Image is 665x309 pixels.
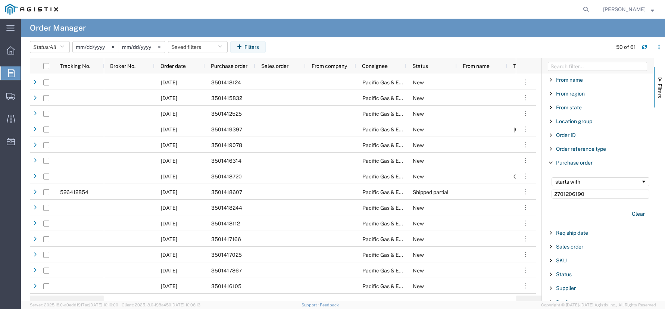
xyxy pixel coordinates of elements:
span: Pacific Gas & Electric Company [362,95,438,101]
span: New [413,174,424,180]
span: Pacific Gas & Electric Company [362,221,438,227]
span: 3501419078 [211,142,242,148]
span: 08/20/2025 [161,79,177,85]
span: From state [556,104,582,110]
button: Saved filters [168,41,228,53]
span: New [413,252,424,258]
span: Pacific Gas & Electric Company [362,189,438,195]
span: New [413,268,424,274]
span: New [413,236,424,242]
div: Filtering operator [552,177,649,186]
button: [PERSON_NAME] [603,5,655,14]
span: From region [556,91,585,97]
span: New [413,79,424,85]
input: Not set [119,41,165,53]
img: logo [5,4,58,15]
span: Sales order [556,244,583,250]
span: 07/10/2025 [161,111,177,117]
span: Order ID [556,132,576,138]
span: 3501418112 [211,221,240,227]
span: Nathan Hall [603,5,646,13]
div: 50 of 61 [616,43,636,51]
span: 08/04/2025 [161,95,177,101]
span: Client: 2025.18.0-198a450 [122,303,200,307]
button: Clear [627,208,649,220]
span: Filters [657,84,663,98]
span: [DATE] 10:06:13 [171,303,200,307]
span: 3501417166 [211,236,241,242]
span: 3501415832 [211,95,242,101]
div: starts with [555,179,641,185]
div: Filter List 27 Filters [542,74,654,301]
input: Filter Value [552,190,649,199]
span: Pacific Gas & Electric Company [362,205,438,211]
span: SKU [556,257,567,263]
span: 3501417025 [211,252,242,258]
span: Tracking No. [60,63,90,69]
span: Pacific Gas & Electric Company [362,127,438,132]
span: 08/25/2025 [161,189,177,195]
span: Req ship date [556,230,588,236]
span: Colusa Generating Station [513,174,577,180]
a: Support [302,303,320,307]
span: [DATE] 10:10:00 [89,303,118,307]
span: Pacific Gas & Electric Company [362,283,438,289]
span: 08/19/2025 [161,268,177,274]
span: New [413,158,424,164]
span: Pacific Gas & Electric Company [362,268,438,274]
span: 3501419397 [211,127,242,132]
span: Order reference type [556,146,606,152]
span: New [413,127,424,132]
span: New [413,111,424,117]
span: Pacific Gas & Electric Company [362,111,438,117]
span: 3501418720 [211,174,242,180]
span: 08/05/2025 [161,283,177,289]
span: 08/12/2025 [161,252,177,258]
span: Shipped partial [413,189,449,195]
input: Filter Columns Input [548,62,647,71]
span: 08/27/2025 [161,142,177,148]
span: 3501417867 [211,268,242,274]
span: New [413,142,424,148]
span: Pacific Gas & Electric Company [362,236,438,242]
span: To alias [556,299,574,305]
span: New [413,95,424,101]
span: Consignee [362,63,388,69]
span: 3501418244 [211,205,242,211]
span: 3501418124 [211,79,241,85]
span: 08/21/2025 [161,205,177,211]
span: Supplier [556,285,576,291]
span: Pacific Gas & Electric Company [362,158,438,164]
span: 08/13/2025 [161,236,177,242]
button: Status:All [30,41,70,53]
span: To name [513,63,533,69]
input: Not set [73,41,119,53]
h4: Order Manager [30,19,86,37]
span: 08/25/2025 [161,174,177,180]
span: Copyright © [DATE]-[DATE] Agistix Inc., All Rights Reserved [541,302,656,308]
span: Status [412,63,428,69]
span: Purchase order [211,63,247,69]
span: All [50,44,56,50]
span: New [413,205,424,211]
span: Server: 2025.18.0-a0edd1917ac [30,303,118,307]
span: 08/29/2025 [161,127,177,132]
span: Gateway Generating Station [513,127,567,132]
button: Filters [230,41,266,53]
span: Broker No. [110,63,135,69]
span: New [413,221,424,227]
span: Pacific Gas & Electric Company [362,174,438,180]
span: From name [463,63,490,69]
span: New [413,283,424,289]
span: Pacific Gas & Electric Company [362,79,438,85]
span: Location group [556,118,592,124]
span: Order date [160,63,186,69]
span: Pacific Gas & Electric Company [362,142,438,148]
span: 3501418607 [211,189,242,195]
span: From name [556,77,583,83]
span: From company [312,63,347,69]
span: Purchase order [556,160,593,166]
span: 08/20/2025 [161,221,177,227]
span: 3501412525 [211,111,242,117]
span: Sales order [261,63,288,69]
